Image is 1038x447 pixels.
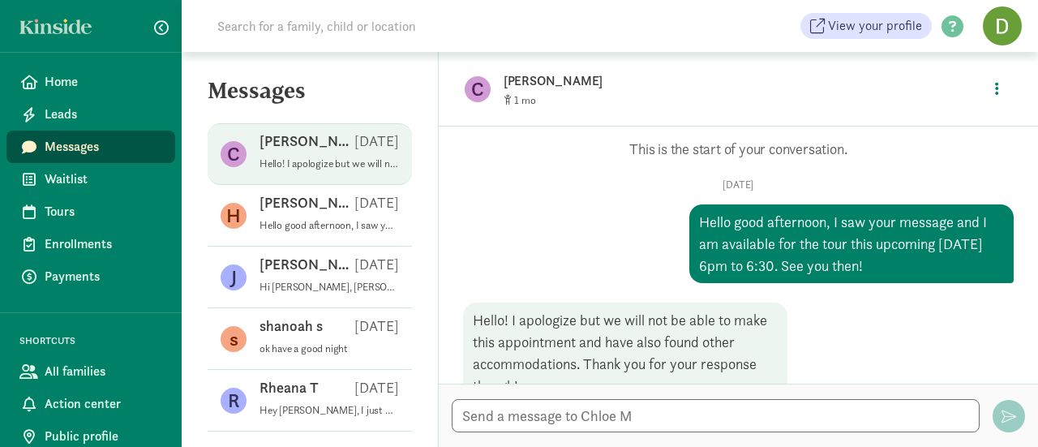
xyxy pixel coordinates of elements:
p: [PERSON_NAME] [504,70,982,92]
p: [PERSON_NAME] [259,255,354,274]
p: [DATE] [354,131,399,151]
span: Action center [45,394,162,414]
p: Hi [PERSON_NAME], [PERSON_NAME] suggested you to me. We are expecting a little girl in late May a... [259,281,399,294]
span: All families [45,362,162,381]
a: Leads [6,98,175,131]
span: Messages [45,137,162,157]
p: [DATE] [354,378,399,398]
p: Hey [PERSON_NAME], I just wanted to say thank you for joining our waitlist. I just wanted to let ... [259,404,399,417]
p: [DATE] [354,193,399,213]
a: Action center [6,388,175,420]
div: Hello! I apologize but we will not be able to make this appointment and have also found other acc... [463,303,787,403]
p: [PERSON_NAME] [259,193,354,213]
figure: R [221,388,247,414]
figure: C [221,141,247,167]
span: Leads [45,105,162,124]
p: Hello good afternoon, I saw your message and I am available for a tour [DATE][DATE]. I'll see you... [259,219,399,232]
div: Hello good afternoon, I saw your message and I am available for the tour this upcoming [DATE] 6pm... [689,204,1014,283]
p: ok have a good night [259,342,399,355]
input: Search for a family, child or location [208,10,663,42]
p: [DATE] [354,255,399,274]
a: Payments [6,260,175,293]
p: This is the start of your conversation. [463,140,1014,159]
a: View your profile [800,13,932,39]
figure: J [221,264,247,290]
a: Waitlist [6,163,175,196]
h5: Messages [182,78,438,117]
a: Home [6,66,175,98]
span: Home [45,72,162,92]
span: Public profile [45,427,162,446]
span: 1 [514,93,536,107]
figure: H [221,203,247,229]
a: All families [6,355,175,388]
span: Payments [45,267,162,286]
p: shanoah s [259,316,323,336]
span: Waitlist [45,170,162,189]
p: [PERSON_NAME] [259,131,354,151]
p: Rheana T [259,378,319,398]
a: Enrollments [6,228,175,260]
a: Tours [6,196,175,228]
figure: s [221,326,247,352]
p: Hello! I apologize but we will not be able to make this appointment and have also found other acc... [259,157,399,170]
span: Tours [45,202,162,221]
p: [DATE] [354,316,399,336]
a: Messages [6,131,175,163]
span: View your profile [828,16,922,36]
span: Enrollments [45,234,162,254]
figure: C [465,76,491,102]
p: [DATE] [463,178,1014,191]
